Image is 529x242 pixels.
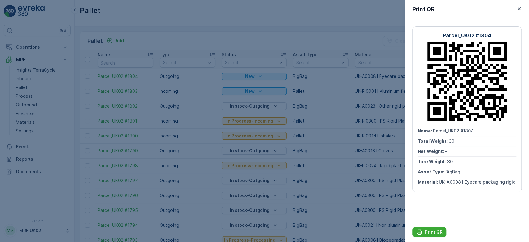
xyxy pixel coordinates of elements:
span: Parcel_UK02 #1804 [433,128,474,133]
span: UK-A0008 I Eyecare packaging rigid [439,179,516,185]
span: Tare Weight : [418,159,447,164]
span: Name : [418,128,433,133]
p: Print QR [425,229,443,235]
span: Asset Type : [418,169,445,174]
span: Name : [5,102,20,107]
p: Parcel_UK02 #1804 [240,5,288,13]
span: Total Weight : [418,138,449,144]
span: 30 [36,112,42,117]
span: Net Weight : [418,149,445,154]
span: Material : [418,179,439,185]
span: Asset Type : [5,143,33,148]
p: Parcel_UK02 #1804 [443,32,491,39]
span: - [445,149,447,154]
span: Net Weight : [5,122,33,128]
span: Total Weight : [5,112,36,117]
span: 30 [449,138,454,144]
span: Material : [5,153,26,158]
button: Print QR [412,227,446,237]
span: 30 [35,132,40,138]
span: - [33,122,35,128]
span: 30 [447,159,453,164]
span: BigBag [445,169,460,174]
span: BigBag [33,143,48,148]
span: Tare Weight : [5,132,35,138]
p: Print QR [412,5,434,14]
span: UK-A0008 I Eyecare packaging rigid [26,153,103,158]
span: Parcel_UK02 #1804 [20,102,61,107]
